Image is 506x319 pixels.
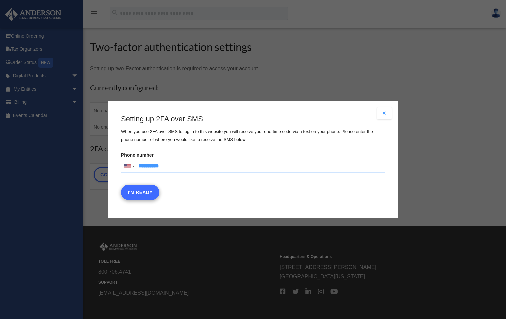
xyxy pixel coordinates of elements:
label: Phone number [121,150,385,173]
h3: Setting up 2FA over SMS [121,114,385,124]
button: I'm Ready [121,185,159,200]
p: When you use 2FA over SMS to log in to this website you will receive your one-time code via a tex... [121,128,385,144]
input: Phone numberList of countries [121,160,385,173]
div: United States: +1 [121,160,137,173]
button: Close modal [377,107,392,119]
